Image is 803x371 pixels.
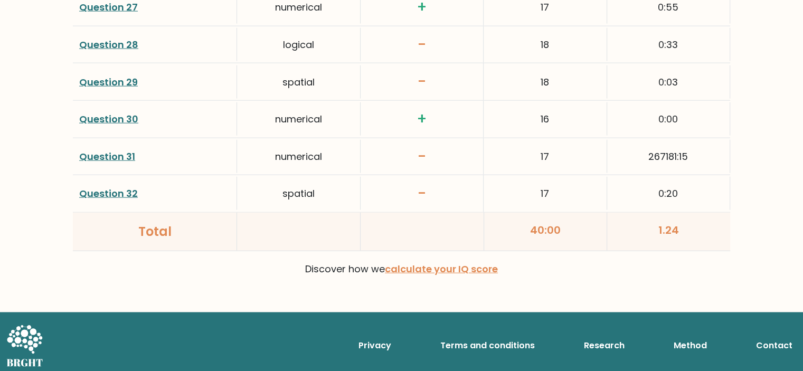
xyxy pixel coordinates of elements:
h3: - [367,185,477,203]
div: Total [79,222,230,241]
div: 0:00 [607,102,730,136]
div: spatial [237,65,360,99]
a: Research [580,335,629,356]
a: Question 32 [79,187,138,200]
div: 17 [484,140,607,173]
div: 0:03 [607,65,730,99]
div: 18 [484,28,607,61]
div: 1.24 [607,213,730,251]
a: Contact [752,335,797,356]
a: calculate your IQ score [385,262,498,275]
div: 16 [484,102,607,136]
a: Question 28 [79,38,138,51]
h3: - [367,148,477,166]
div: 0:33 [607,28,730,61]
h3: - [367,73,477,91]
a: Privacy [354,335,395,356]
div: numerical [237,140,360,173]
a: Terms and conditions [436,335,539,356]
div: 17 [484,177,607,210]
div: 0:20 [607,177,730,210]
a: Question 29 [79,75,138,89]
div: 18 [484,65,607,99]
div: numerical [237,102,360,136]
p: Discover how we [79,260,724,279]
div: spatial [237,177,360,210]
a: Question 27 [79,1,138,14]
a: Question 30 [79,112,138,126]
h3: + [367,110,477,128]
div: 267181:15 [607,140,730,173]
div: logical [237,28,360,61]
a: Question 31 [79,150,135,163]
h3: - [367,36,477,54]
a: Method [669,335,711,356]
div: 40:00 [484,213,608,251]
